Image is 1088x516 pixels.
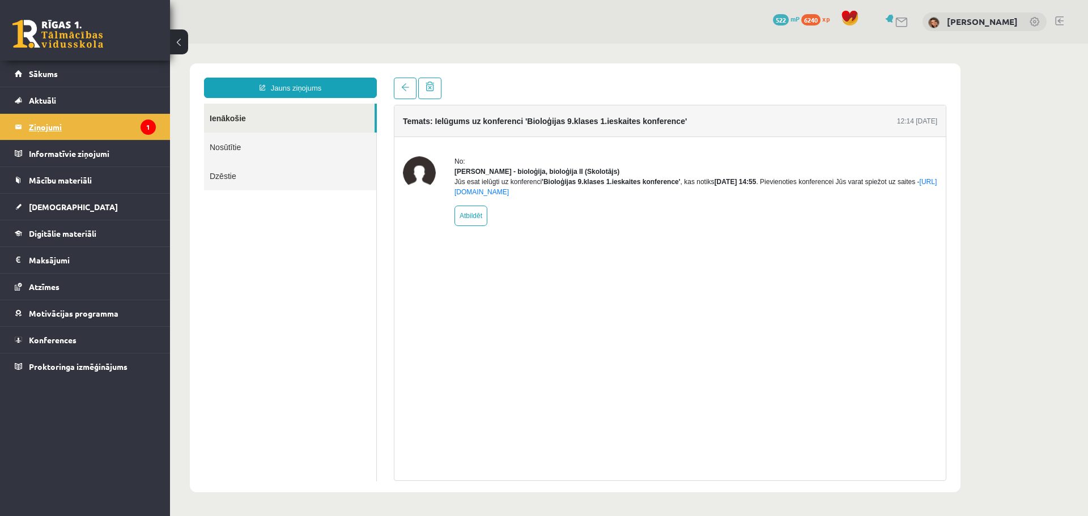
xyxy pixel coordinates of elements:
span: Proktoringa izmēģinājums [29,361,127,372]
a: Digitālie materiāli [15,220,156,246]
span: xp [822,14,830,23]
a: Ziņojumi1 [15,114,156,140]
a: Nosūtītie [34,89,206,118]
h4: Temats: Ielūgums uz konferenci 'Bioloģijas 9.klases 1.ieskaites konference' [233,73,517,82]
a: Mācību materiāli [15,167,156,193]
span: Sākums [29,69,58,79]
b: [DATE] 14:55 [545,134,586,142]
a: 522 mP [773,14,800,23]
span: Motivācijas programma [29,308,118,318]
legend: Informatīvie ziņojumi [29,140,156,167]
legend: Maksājumi [29,247,156,273]
b: 'Bioloģijas 9.klases 1.ieskaites konference' [372,134,511,142]
div: Jūs esat ielūgti uz konferenci , kas notiks . Pievienoties konferencei Jūs varat spiežot uz saites - [284,133,767,153]
span: mP [790,14,800,23]
a: [PERSON_NAME] [947,16,1018,27]
a: Jauns ziņojums [34,34,207,54]
a: Proktoringa izmēģinājums [15,353,156,379]
a: Sākums [15,61,156,87]
strong: [PERSON_NAME] - bioloģija, bioloģija II (Skolotājs) [284,124,449,132]
a: Konferences [15,327,156,353]
i: 1 [141,120,156,135]
div: 12:14 [DATE] [727,73,767,83]
a: [DEMOGRAPHIC_DATA] [15,194,156,220]
img: Elza Saulīte - bioloģija, bioloģija II [233,113,266,146]
a: Ienākošie [34,60,205,89]
a: Informatīvie ziņojumi [15,140,156,167]
legend: Ziņojumi [29,114,156,140]
span: 522 [773,14,789,25]
a: Atzīmes [15,274,156,300]
span: [DEMOGRAPHIC_DATA] [29,202,118,212]
span: Konferences [29,335,76,345]
span: 6240 [801,14,821,25]
span: Mācību materiāli [29,175,92,185]
a: Motivācijas programma [15,300,156,326]
div: No: [284,113,767,123]
span: Atzīmes [29,282,59,292]
a: Rīgas 1. Tālmācības vidusskola [12,20,103,48]
a: Aktuāli [15,87,156,113]
a: 6240 xp [801,14,835,23]
img: Kendija Anete Kraukle [928,17,940,28]
span: Digitālie materiāli [29,228,96,238]
a: Dzēstie [34,118,206,147]
a: Atbildēt [284,162,317,182]
span: Aktuāli [29,95,56,105]
a: Maksājumi [15,247,156,273]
